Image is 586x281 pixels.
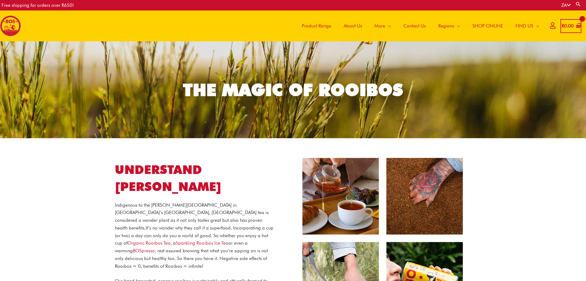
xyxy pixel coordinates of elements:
[562,23,564,29] span: R
[472,17,503,35] span: SHOP ONLINE
[575,1,581,7] a: Search button
[344,17,362,35] span: About Us
[115,161,275,195] h1: UNDERSTAND [PERSON_NAME]
[133,248,155,254] a: Link BOSpresso
[403,17,426,35] span: Contact Us
[176,240,228,246] a: Link Sparkling Rooibos Ice Tea
[296,10,337,41] a: Product Range
[337,10,368,41] a: About Us
[302,17,331,35] span: Product Range
[374,17,385,35] span: More
[560,19,581,33] a: View Shopping Cart, empty
[183,81,403,98] div: THE MAGIC OF ROOIBOS
[438,17,454,35] span: Regions
[115,225,273,269] span: It’s no wonder why they call it a superfood. Incorporating a cup (or two) a day can only do you a...
[432,10,466,41] a: Regions
[127,240,171,246] a: Link Organic Rooibos Tea
[561,2,571,8] a: ZA
[562,23,574,29] bdi: 0.00
[115,201,275,270] p: Indigenous to the [PERSON_NAME][GEOGRAPHIC_DATA] in [GEOGRAPHIC_DATA]’s [GEOGRAPHIC_DATA], [GEOGR...
[291,10,545,41] nav: Site Navigation
[515,17,533,35] span: FIND US
[368,10,397,41] a: More
[466,10,509,41] a: SHOP ONLINE
[397,10,432,41] a: Contact Us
